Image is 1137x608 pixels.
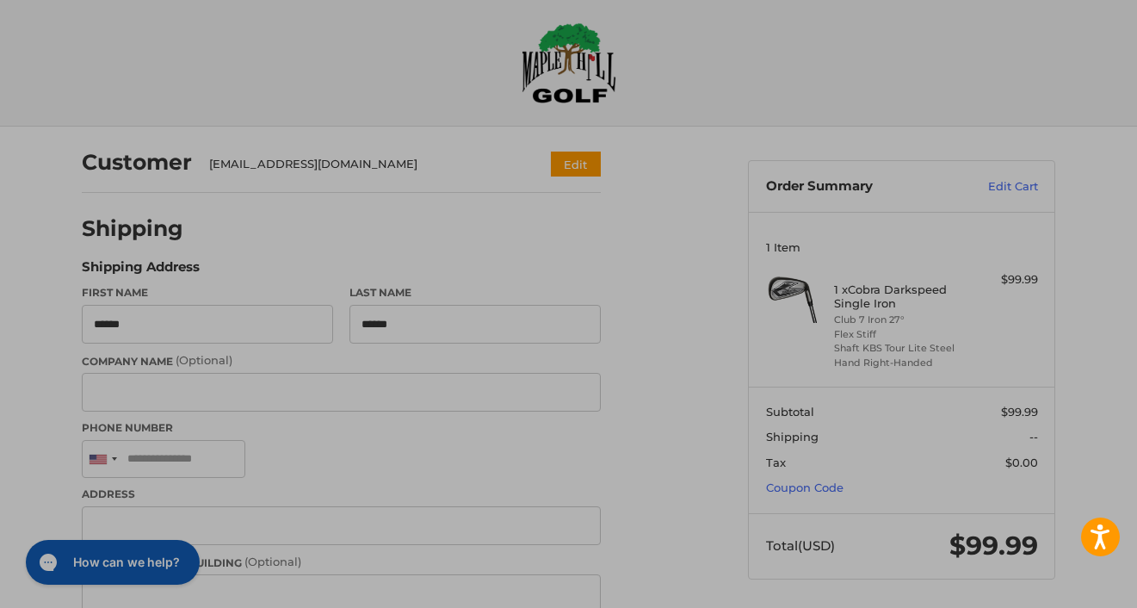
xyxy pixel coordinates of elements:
li: Shaft KBS Tour Lite Steel [834,341,966,356]
span: $99.99 [1001,405,1038,419]
label: Address [82,487,601,502]
h2: Customer [82,149,192,176]
li: Club 7 Iron 27° [834,313,966,327]
small: (Optional) [176,353,232,367]
h3: 1 Item [766,240,1038,254]
div: $99.99 [970,271,1038,288]
h2: Shipping [82,215,183,242]
li: Flex Stiff [834,327,966,342]
iframe: Gorgias live chat messenger [17,534,205,591]
label: Phone Number [82,420,601,436]
span: $0.00 [1005,456,1038,469]
img: Maple Hill Golf [522,22,616,103]
li: Hand Right-Handed [834,356,966,370]
button: Edit [551,152,601,177]
span: -- [1029,430,1038,444]
h4: 1 x Cobra Darkspeed Single Iron [834,282,966,311]
a: Edit Cart [951,178,1038,195]
label: Apartment/Suite/Building [82,554,601,571]
div: United States: +1 [83,441,122,478]
label: Company Name [82,352,601,369]
span: Tax [766,456,786,469]
span: Subtotal [766,405,814,419]
span: Shipping [766,430,819,444]
h3: Order Summary [766,178,951,195]
div: [EMAIL_ADDRESS][DOMAIN_NAME] [209,156,518,173]
label: Last Name [349,285,601,301]
small: (Optional) [244,555,301,568]
legend: Shipping Address [82,257,200,285]
label: First Name [82,285,333,301]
